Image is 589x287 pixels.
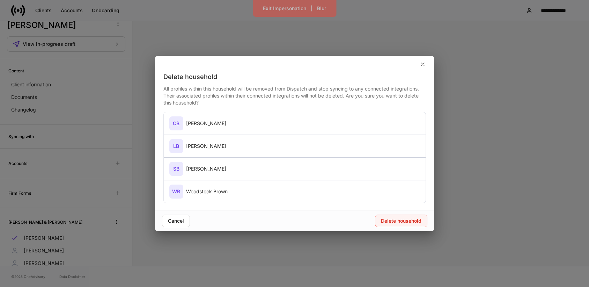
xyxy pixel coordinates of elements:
[186,165,226,172] div: [PERSON_NAME]
[263,6,306,11] div: Exit Impersonation
[172,188,180,195] h5: WB
[317,6,326,11] div: Blur
[381,218,421,223] div: Delete household
[173,165,179,172] h5: SB
[163,73,426,81] div: Delete household
[186,188,228,195] div: Woodstock Brown
[186,120,226,127] div: [PERSON_NAME]
[163,81,426,106] div: All profiles within this household will be removed from Dispatch and stop syncing to any connecte...
[173,120,179,127] h5: CB
[162,215,190,227] button: Cancel
[375,215,427,227] button: Delete household
[173,143,179,150] h5: LB
[186,143,226,150] div: [PERSON_NAME]
[168,218,184,223] div: Cancel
